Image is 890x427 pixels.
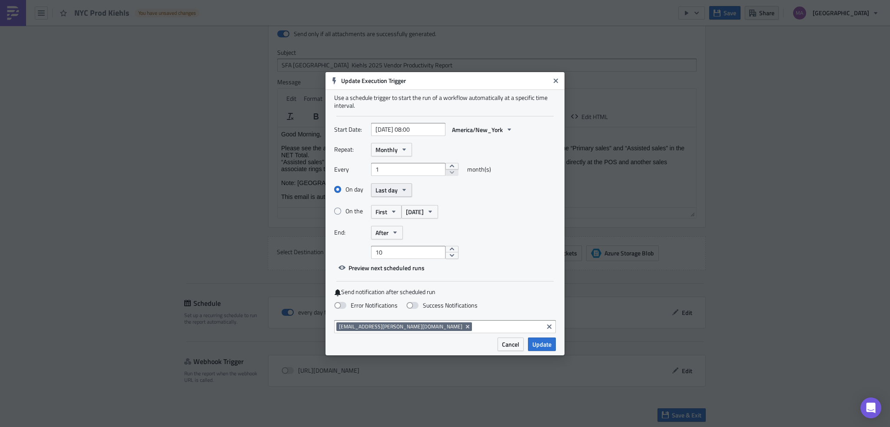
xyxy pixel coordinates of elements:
div: Open Intercom Messenger [860,397,881,418]
span: America/New_York [452,125,503,134]
button: [DATE] [402,205,438,218]
label: On the [334,207,371,215]
button: Close [549,74,562,87]
button: Clear selected items [544,321,555,332]
span: Cancel [502,340,519,349]
body: Rich Text Area. Press ALT-0 for help. [3,3,415,101]
label: Send notification after scheduled run [334,288,556,296]
span: Preview next scheduled runs [349,263,425,272]
span: Last day [375,185,398,195]
span: Monthly [375,145,398,154]
button: Update [528,338,556,351]
label: Every [334,163,367,176]
button: increment [445,163,458,170]
div: Use a schedule trigger to start the run of a workflow automatically at a specific time interval. [334,94,556,109]
label: On day [334,185,371,193]
label: Repeat: [334,143,367,156]
button: Last day [371,183,412,197]
button: Cancel [498,338,524,351]
span: First [375,207,387,216]
button: decrement [445,169,458,176]
button: increment [445,246,458,253]
button: decrement [445,252,458,259]
label: Start Date: [334,123,367,136]
button: First [371,205,402,218]
label: Success Notifications [406,301,478,309]
button: Preview next scheduled runs [334,261,429,275]
button: Remove Tag [464,322,472,331]
span: After [375,228,389,237]
label: Error Notifications [334,301,398,309]
div: Good Morning, Please see the attached NYC 2025 SFA Productivity Report. We have optimized the rep... [3,3,415,101]
button: America/New_York [448,123,517,136]
span: month(s) [467,163,491,176]
h6: Update Execution Trigger [341,77,550,85]
button: Monthly [371,143,412,156]
input: YYYY-MM-DD HH:mm [371,123,445,136]
span: [EMAIL_ADDRESS][PERSON_NAME][DOMAIN_NAME] [339,322,462,331]
span: Update [532,340,551,349]
button: After [371,226,403,239]
span: [DATE] [406,207,424,216]
label: End: [334,226,367,239]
